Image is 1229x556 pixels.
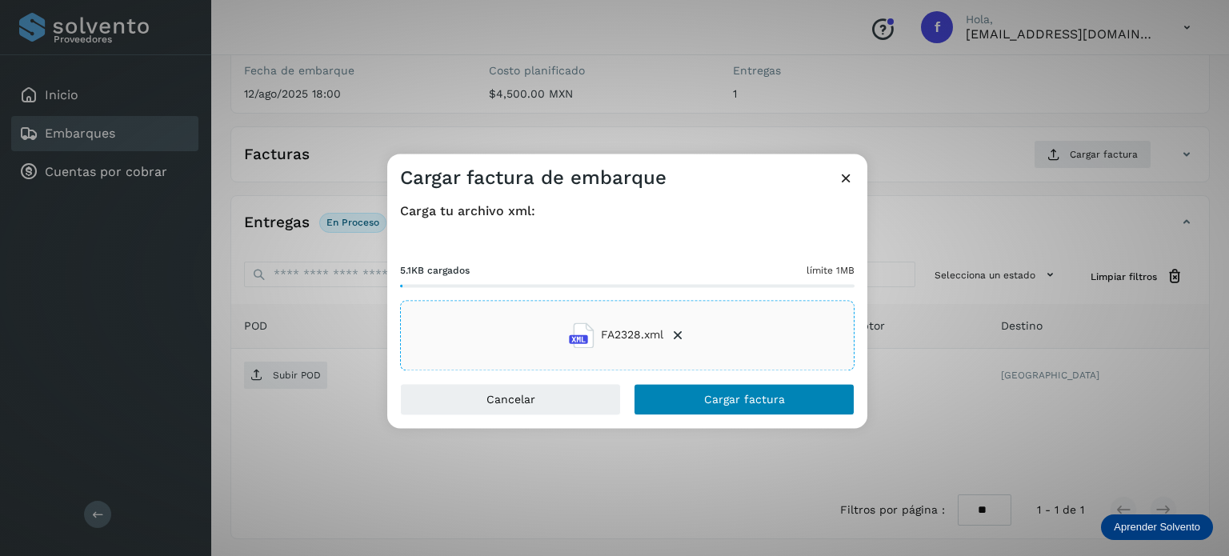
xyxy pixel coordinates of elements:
p: Aprender Solvento [1114,521,1200,534]
div: Aprender Solvento [1101,514,1213,540]
span: Cancelar [486,394,535,405]
h4: Carga tu archivo xml: [400,203,855,218]
span: FA2328.xml [601,327,663,344]
span: límite 1MB [807,263,855,278]
button: Cancelar [400,383,621,415]
h3: Cargar factura de embarque [400,166,667,190]
button: Cargar factura [634,383,855,415]
span: 5.1KB cargados [400,263,470,278]
span: Cargar factura [704,394,785,405]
